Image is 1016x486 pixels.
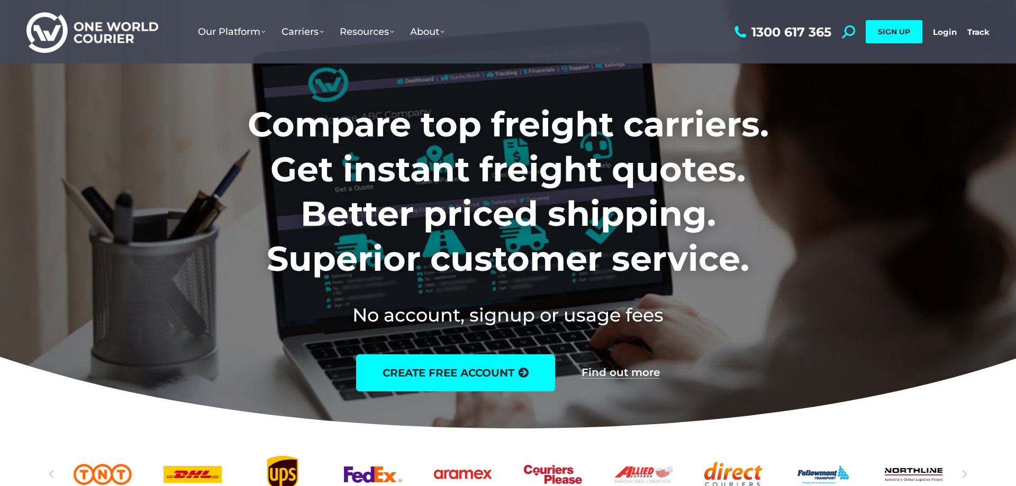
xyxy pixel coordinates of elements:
a: create free account [356,354,555,391]
a: Track [967,27,990,37]
a: Our Platform [190,15,274,48]
a: Login [933,27,957,37]
h1: Compare top freight carriers. Get instant freight quotes. Better priced shipping. Superior custom... [178,102,839,281]
a: About [402,15,452,48]
a: Find out more [582,367,660,379]
a: Resources [332,15,402,48]
span: Resources [340,26,394,38]
img: One World Courier [26,11,158,53]
a: Carriers [274,15,332,48]
h2: No account, signup or usage fees [178,302,839,328]
span: SIGN UP [878,27,910,36]
span: Carriers [282,26,324,38]
a: SIGN UP [866,20,922,43]
a: 1300 617 365 [732,25,831,39]
span: Our Platform [198,26,266,38]
span: About [410,26,444,38]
